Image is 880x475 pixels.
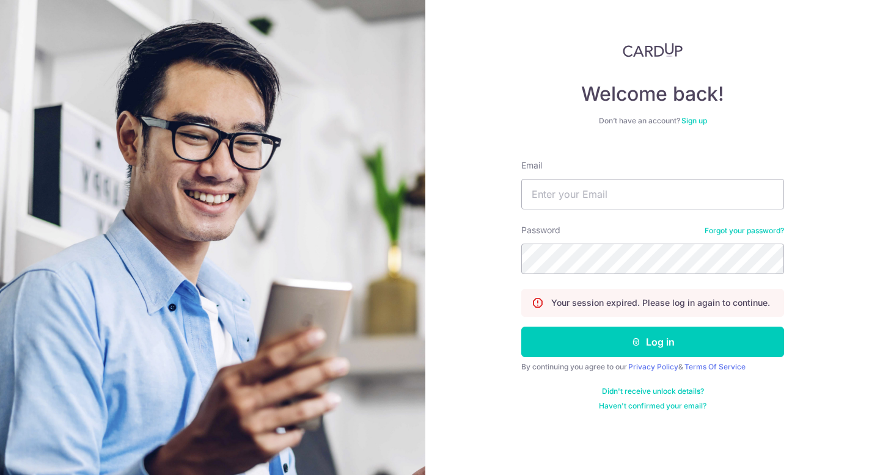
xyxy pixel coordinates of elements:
[521,362,784,372] div: By continuing you agree to our &
[705,226,784,236] a: Forgot your password?
[521,159,542,172] label: Email
[521,224,560,236] label: Password
[684,362,746,371] a: Terms Of Service
[681,116,707,125] a: Sign up
[521,179,784,209] input: Enter your Email
[602,386,704,396] a: Didn't receive unlock details?
[521,327,784,357] button: Log in
[551,297,770,309] p: Your session expired. Please log in again to continue.
[521,116,784,126] div: Don’t have an account?
[599,401,706,411] a: Haven't confirmed your email?
[628,362,678,371] a: Privacy Policy
[623,43,683,57] img: CardUp Logo
[521,82,784,106] h4: Welcome back!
